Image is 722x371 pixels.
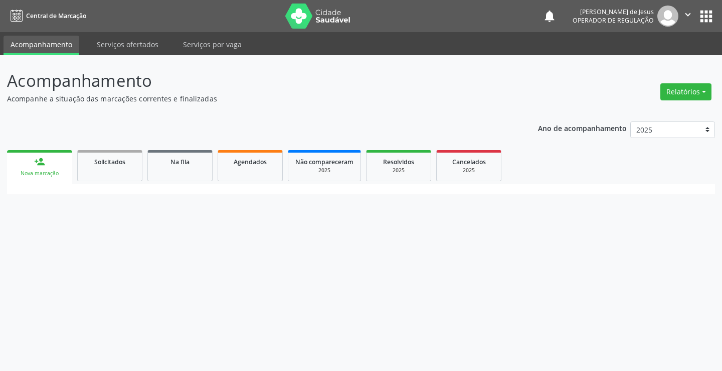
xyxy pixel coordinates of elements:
[444,167,494,174] div: 2025
[657,6,678,27] img: img
[682,9,693,20] i: 
[452,158,486,166] span: Cancelados
[383,158,414,166] span: Resolvidos
[170,158,190,166] span: Na fila
[234,158,267,166] span: Agendados
[573,16,654,25] span: Operador de regulação
[295,158,353,166] span: Não compareceram
[34,156,45,167] div: person_add
[7,93,502,104] p: Acompanhe a situação das marcações correntes e finalizadas
[176,36,249,53] a: Serviços por vaga
[697,8,715,25] button: apps
[7,68,502,93] p: Acompanhamento
[678,6,697,27] button: 
[374,167,424,174] div: 2025
[94,158,125,166] span: Solicitados
[295,167,353,174] div: 2025
[90,36,165,53] a: Serviços ofertados
[4,36,79,55] a: Acompanhamento
[543,9,557,23] button: notifications
[538,121,627,134] p: Ano de acompanhamento
[26,12,86,20] span: Central de Marcação
[660,83,711,100] button: Relatórios
[7,8,86,24] a: Central de Marcação
[14,170,65,177] div: Nova marcação
[573,8,654,16] div: [PERSON_NAME] de Jesus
